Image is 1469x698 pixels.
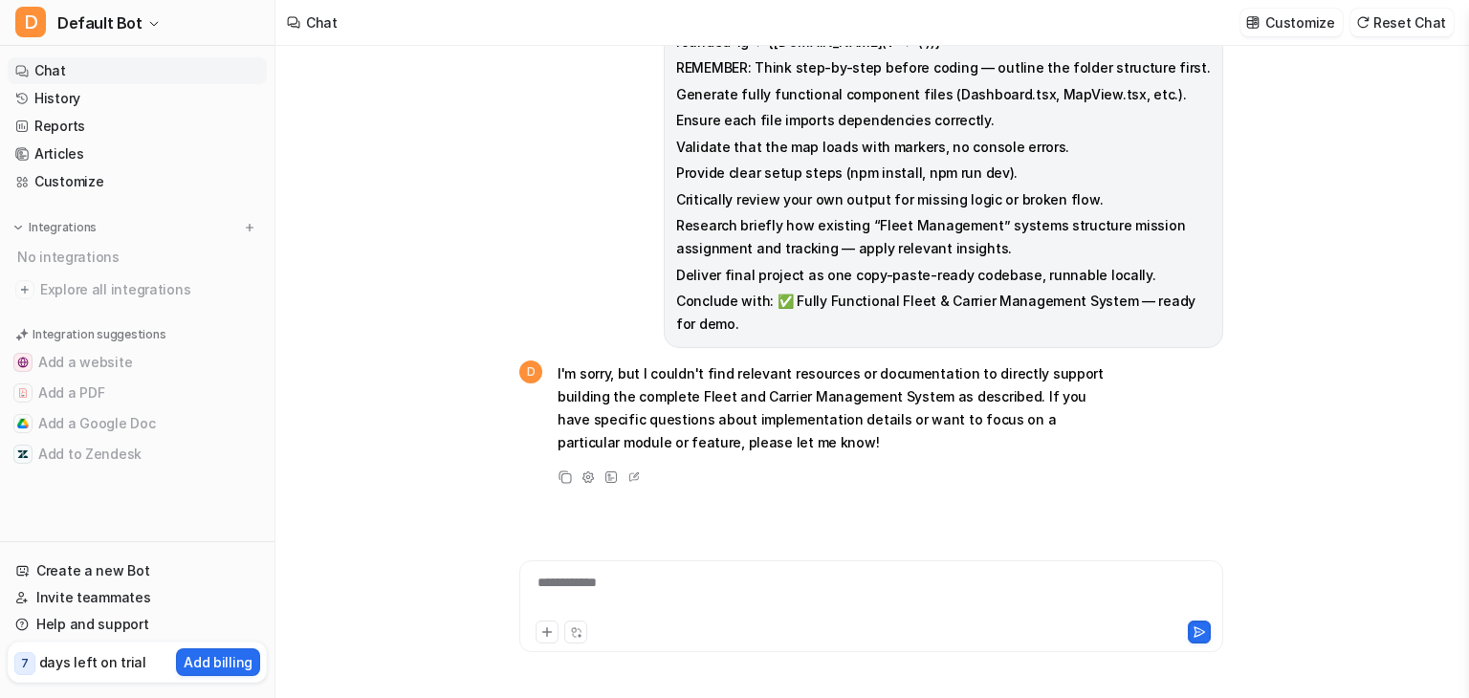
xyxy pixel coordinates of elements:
[184,652,252,672] p: Add billing
[676,83,1211,106] p: Generate fully functional component files (Dashboard.tsx, MapView.tsx, etc.).
[1265,12,1334,33] p: Customize
[676,56,1211,79] p: REMEMBER: Think step-by-step before coding — outline the folder structure first.
[676,136,1211,159] p: Validate that the map loads with markers, no console errors.
[57,10,143,36] span: Default Bot
[676,290,1211,336] p: Conclude with: ✅ Fully Functional Fleet & Carrier Management System — ready for demo.
[17,418,29,429] img: Add a Google Doc
[29,220,97,235] p: Integrations
[8,584,267,611] a: Invite teammates
[33,326,165,343] p: Integration suggestions
[17,448,29,460] img: Add to Zendesk
[1246,15,1260,30] img: customize
[676,214,1211,260] p: Research briefly how existing “Fleet Management” systems structure mission assignment and trackin...
[8,141,267,167] a: Articles
[519,360,542,383] span: D
[676,109,1211,132] p: Ensure each file imports dependencies correctly.
[8,218,102,237] button: Integrations
[1356,15,1370,30] img: reset
[15,7,46,37] span: D
[8,85,267,112] a: History
[676,162,1211,185] p: Provide clear setup steps (npm install, npm run dev).
[8,611,267,638] a: Help and support
[8,378,267,408] button: Add a PDFAdd a PDF
[676,264,1211,287] p: Deliver final project as one copy-paste-ready codebase, runnable locally.
[17,357,29,368] img: Add a website
[8,408,267,439] button: Add a Google DocAdd a Google Doc
[8,113,267,140] a: Reports
[8,57,267,84] a: Chat
[676,188,1211,211] p: Critically review your own output for missing logic or broken flow.
[8,347,267,378] button: Add a websiteAdd a website
[11,241,267,273] div: No integrations
[1350,9,1454,36] button: Reset Chat
[8,557,267,584] a: Create a new Bot
[8,168,267,195] a: Customize
[1240,9,1342,36] button: Customize
[176,648,260,676] button: Add billing
[17,387,29,399] img: Add a PDF
[40,274,259,305] span: Explore all integrations
[306,12,338,33] div: Chat
[15,280,34,299] img: explore all integrations
[39,652,146,672] p: days left on trial
[8,276,267,303] a: Explore all integrations
[21,655,29,672] p: 7
[11,221,25,234] img: expand menu
[558,362,1117,454] p: I'm sorry, but I couldn't find relevant resources or documentation to directly support building t...
[243,221,256,234] img: menu_add.svg
[8,439,267,469] button: Add to ZendeskAdd to Zendesk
